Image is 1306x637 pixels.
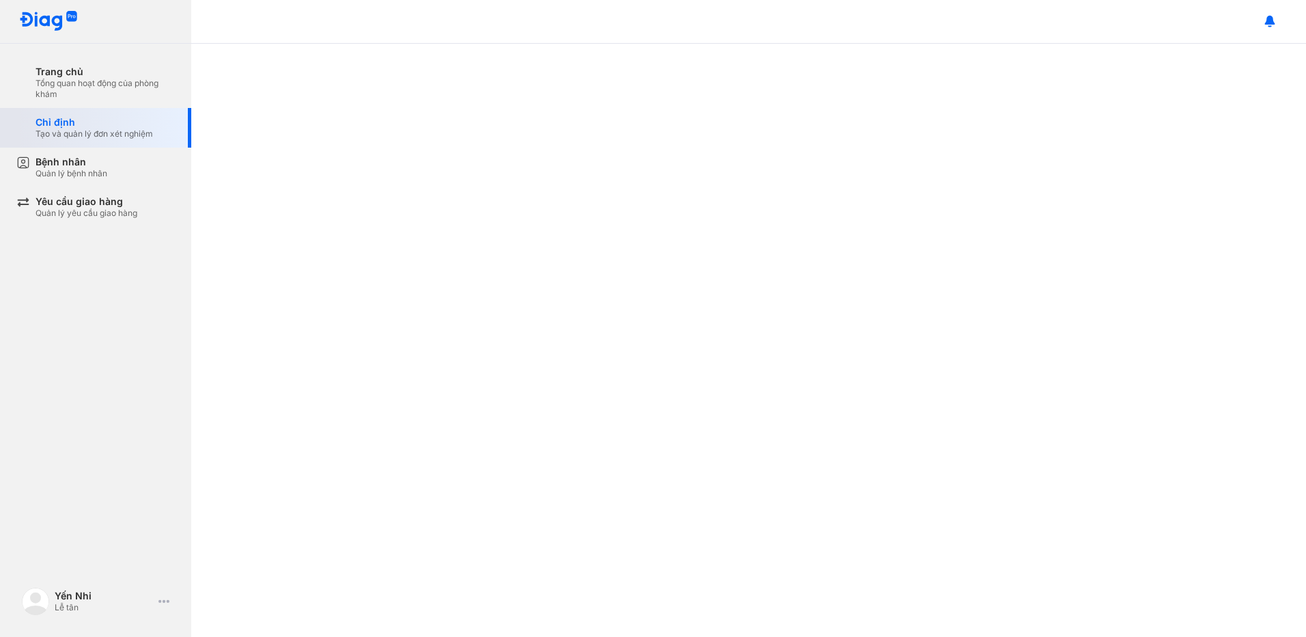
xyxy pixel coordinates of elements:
div: Bệnh nhân [36,156,107,168]
div: Yến Nhi [55,590,153,602]
div: Tạo và quản lý đơn xét nghiệm [36,128,153,139]
div: Quản lý yêu cầu giao hàng [36,208,137,219]
div: Yêu cầu giao hàng [36,195,137,208]
div: Chỉ định [36,116,153,128]
div: Trang chủ [36,66,175,78]
div: Lễ tân [55,602,153,613]
img: logo [22,588,49,615]
div: Tổng quan hoạt động của phòng khám [36,78,175,100]
div: Quản lý bệnh nhân [36,168,107,179]
img: logo [19,11,78,32]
